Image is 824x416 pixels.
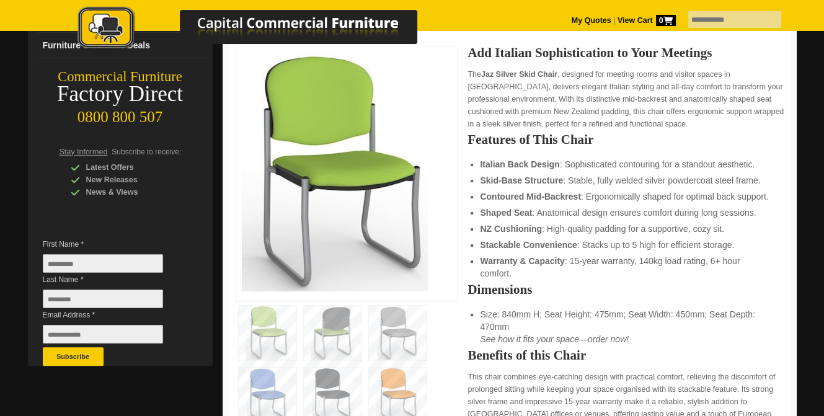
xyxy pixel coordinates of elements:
[618,16,676,25] strong: View Cart
[480,255,771,280] li: : 15-year warranty, 140kg load rating, 6+ hour comfort.
[467,46,784,59] h2: Add Italian Sophistication to Your Meetings
[480,224,542,234] strong: NZ Cushioning
[28,86,213,103] div: Factory Direct
[43,6,477,55] a: Capital Commercial Furniture Logo
[467,349,784,361] h2: Benefits of this Chair
[572,16,611,25] a: My Quotes
[43,290,163,308] input: Last Name *
[480,159,559,169] strong: Italian Back Design
[71,161,188,174] div: Latest Offers
[43,325,163,343] input: Email Address *
[656,15,676,26] span: 0
[480,240,577,250] strong: Stackable Convenience
[43,347,104,366] button: Subscribe
[112,148,181,156] span: Subscribe to receive:
[480,158,771,170] li: : Sophisticated contouring for a standout aesthetic.
[38,33,213,58] a: Furniture Clearance Deals
[43,273,182,286] span: Last Name *
[480,308,771,345] li: Size: 840mm H; Seat Height: 475mm; Seat Width: 450mm; Seat Depth: 470mm
[467,283,784,296] h2: Dimensions
[480,208,532,218] strong: Shaped Seat
[28,68,213,86] div: Commercial Furniture
[43,238,182,250] span: First Name *
[43,309,182,321] span: Email Address *
[467,133,784,146] h2: Features of This Chair
[43,6,477,51] img: Capital Commercial Furniture Logo
[71,186,188,198] div: News & Views
[615,16,675,25] a: View Cart0
[480,190,771,203] li: : Ergonomically shaped for optimal back support.
[467,68,784,130] p: The , designed for meeting rooms and visitor spaces in [GEOGRAPHIC_DATA], delivers elegant Italia...
[480,206,771,219] li: : Anatomical design ensures comfort during long sessions.
[43,254,163,273] input: First Name *
[60,148,108,156] span: Stay Informed
[480,334,629,344] em: See how it fits your space—order now!
[242,53,428,291] img: Jaz Silver Skid Chair, ergonomic, stackable, with armrests, suited for offices or conference spaces
[481,70,557,79] strong: Jaz Silver Skid Chair
[480,223,771,235] li: : High-quality padding for a supportive, cozy sit.
[28,102,213,126] div: 0800 800 507
[71,174,188,186] div: New Releases
[480,256,564,266] strong: Warranty & Capacity
[480,192,581,201] strong: Contoured Mid-Backrest
[480,239,771,251] li: : Stacks up to 5 high for efficient storage.
[480,175,563,185] strong: Skid-Base Structure
[480,174,771,187] li: : Stable, fully welded silver powdercoat steel frame.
